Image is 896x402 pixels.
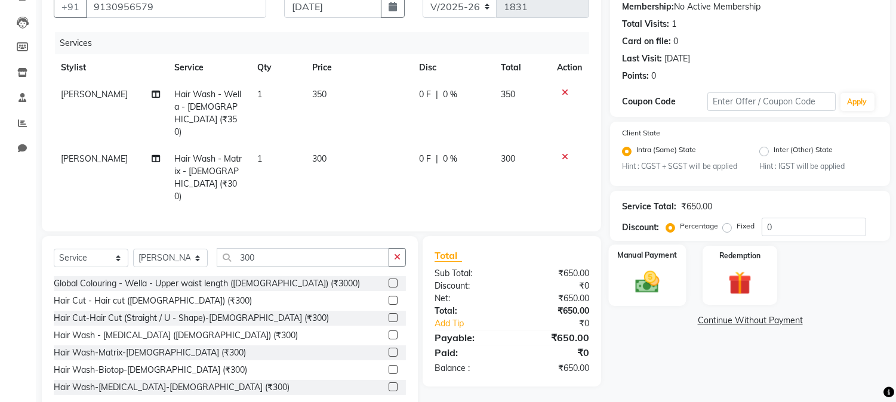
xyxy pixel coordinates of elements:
div: Card on file: [622,35,671,48]
span: 0 F [419,153,431,165]
input: Search or Scan [217,248,389,267]
label: Percentage [680,221,718,231]
div: ₹650.00 [512,267,599,280]
div: Discount: [622,221,659,234]
span: 1 [257,89,262,100]
small: Hint : IGST will be applied [759,161,878,172]
div: 1 [672,18,676,30]
span: Hair Wash - Wella - [DEMOGRAPHIC_DATA] (₹350) [175,89,242,137]
div: Balance : [426,362,512,375]
div: Services [55,32,598,54]
div: Sub Total: [426,267,512,280]
div: ₹650.00 [512,305,599,317]
label: Intra (Same) State [636,144,696,159]
div: Hair Cut-Hair Cut (Straight / U - Shape)-[DEMOGRAPHIC_DATA] (₹300) [54,312,329,324]
div: ₹0 [512,345,599,360]
div: Hair Wash-[MEDICAL_DATA]-[DEMOGRAPHIC_DATA] (₹300) [54,381,290,394]
span: 0 % [443,153,457,165]
div: Total: [426,305,512,317]
div: 0 [651,70,656,82]
div: ₹0 [526,317,599,330]
th: Service [168,54,251,81]
div: Hair Wash - [MEDICAL_DATA] ([DEMOGRAPHIC_DATA]) (₹300) [54,329,298,342]
span: 350 [501,89,516,100]
div: [DATE] [664,52,690,65]
div: Paid: [426,345,512,360]
div: Service Total: [622,200,676,213]
div: Coupon Code [622,95,707,108]
th: Qty [250,54,305,81]
a: Continue Without Payment [612,314,888,327]
label: Client State [622,128,660,138]
span: 300 [501,153,516,164]
div: Discount: [426,280,512,292]
label: Inter (Other) State [774,144,833,159]
span: Hair Wash - Matrix - [DEMOGRAPHIC_DATA] (₹300) [175,153,242,202]
div: Hair Cut - Hair cut ([DEMOGRAPHIC_DATA]) (₹300) [54,295,252,307]
img: _gift.svg [721,268,759,298]
span: [PERSON_NAME] [61,89,128,100]
span: 0 F [419,88,431,101]
div: Membership: [622,1,674,13]
label: Redemption [719,251,760,261]
span: 300 [312,153,327,164]
small: Hint : CGST + SGST will be applied [622,161,741,172]
span: 350 [312,89,327,100]
div: Hair Wash-Matrix-[DEMOGRAPHIC_DATA] (₹300) [54,347,246,359]
div: ₹0 [512,280,599,292]
th: Disc [412,54,494,81]
th: Stylist [54,54,168,81]
div: Points: [622,70,649,82]
span: | [436,153,438,165]
div: Last Visit: [622,52,662,65]
span: 1 [257,153,262,164]
a: Add Tip [426,317,526,330]
div: Total Visits: [622,18,669,30]
div: Global Colouring - Wella - Upper waist length ([DEMOGRAPHIC_DATA]) (₹3000) [54,277,360,290]
div: No Active Membership [622,1,878,13]
div: Net: [426,292,512,305]
input: Enter Offer / Coupon Code [707,92,835,111]
div: ₹650.00 [512,362,599,375]
span: 0 % [443,88,457,101]
th: Total [494,54,550,81]
span: | [436,88,438,101]
div: ₹650.00 [512,330,599,345]
div: 0 [673,35,678,48]
label: Fixed [737,221,755,231]
th: Price [305,54,412,81]
div: Payable: [426,330,512,345]
img: _cash.svg [628,268,667,296]
label: Manual Payment [618,250,678,261]
th: Action [550,54,589,81]
span: Total [435,249,462,262]
div: Hair Wash-Biotop-[DEMOGRAPHIC_DATA] (₹300) [54,364,247,376]
div: ₹650.00 [512,292,599,305]
span: [PERSON_NAME] [61,153,128,164]
button: Apply [840,93,875,111]
div: ₹650.00 [681,200,712,213]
